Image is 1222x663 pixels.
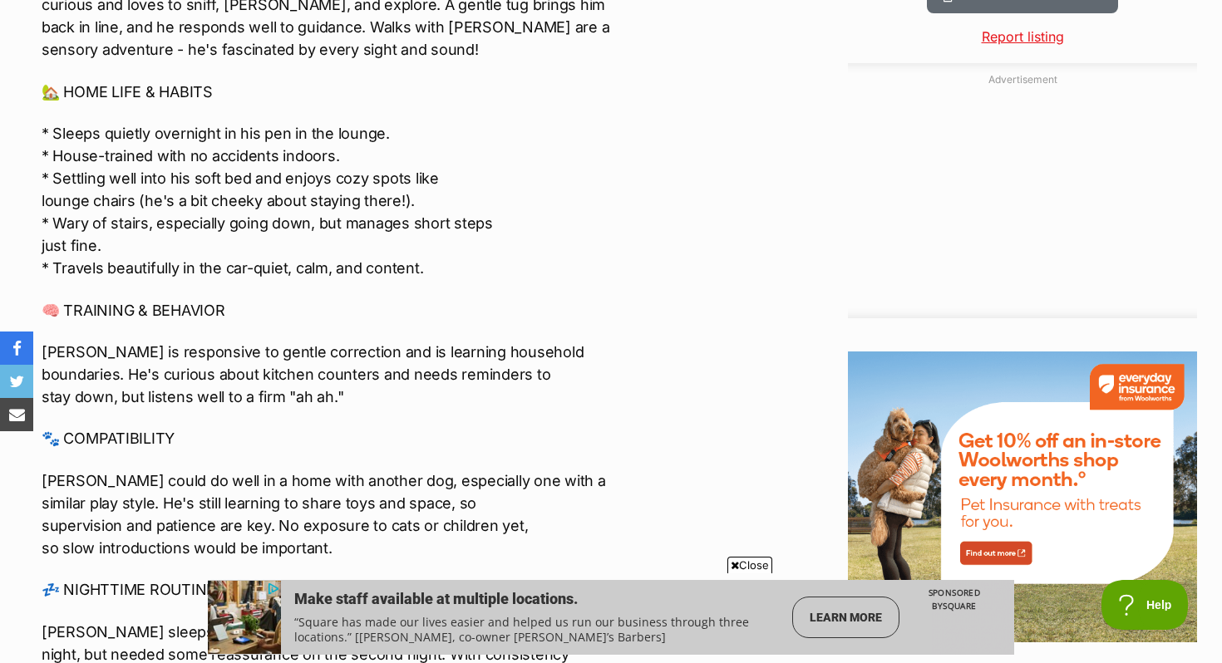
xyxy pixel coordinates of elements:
[42,81,728,103] p: 🏡 HOME LIFE & HABITS
[208,580,1014,655] iframe: Advertisement
[848,63,1197,318] div: Advertisement
[42,122,728,279] p: * Sleeps quietly overnight in his pen in the lounge. * House-trained with no accidents indoors. *...
[42,427,728,449] p: 🐾 COMPATIBILITY
[42,469,728,559] p: [PERSON_NAME] could do well in a home with another dog, especially one with a similar play style....
[42,341,728,408] p: [PERSON_NAME] is responsive to gentle correction and is learning household boundaries. He's curio...
[727,557,772,573] span: Close
[1101,580,1189,630] iframe: Help Scout Beacon - Open
[42,299,728,322] p: 🧠 TRAINING & BEHAVIOR
[42,578,728,601] p: 💤 NIGHTTIME ROUTINE
[848,27,1197,47] a: Report listing
[848,351,1197,642] img: Everyday Insurance by Woolworths promotional banner
[848,94,1197,302] iframe: Advertisement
